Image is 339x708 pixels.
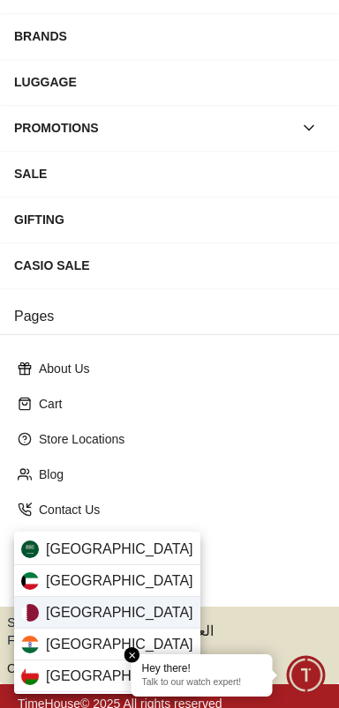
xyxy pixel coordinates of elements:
[46,602,193,623] span: [GEOGRAPHIC_DATA]
[21,636,39,653] img: India
[21,572,39,590] img: Kuwait
[124,647,140,663] em: Close tooltip
[142,661,262,675] div: Hey there!
[142,677,262,689] p: Talk to our watch expert!
[46,539,193,560] span: [GEOGRAPHIC_DATA]
[21,667,39,685] img: Oman
[46,570,193,592] span: [GEOGRAPHIC_DATA]
[46,666,193,687] span: [GEOGRAPHIC_DATA]
[287,656,326,695] div: Chat Widget
[21,540,39,558] img: Saudi Arabia
[21,604,39,622] img: Qatar
[46,634,193,655] span: [GEOGRAPHIC_DATA]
